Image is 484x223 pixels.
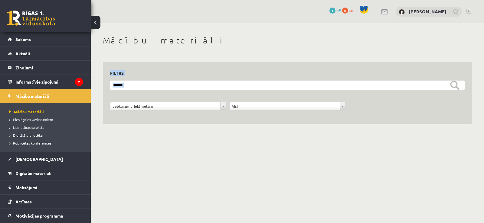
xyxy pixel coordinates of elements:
span: 0 [342,8,348,14]
a: Visi [230,102,345,110]
a: Rīgas 1. Tālmācības vidusskola [7,11,55,26]
h3: Filtrs [110,69,457,77]
span: Visi [232,102,337,110]
span: Pieslēgties Uzdevumiem [9,117,53,122]
span: mP [336,8,341,12]
a: Informatīvie ziņojumi2 [8,75,83,89]
a: Pieslēgties Uzdevumiem [9,117,85,122]
a: Digitālā bibliotēka [9,132,85,138]
a: 0 xp [342,8,356,12]
a: Ziņojumi [8,61,83,75]
a: Literatūras saraksts [9,125,85,130]
a: Mācību materiāli [9,109,85,114]
span: Aktuāli [15,51,30,56]
a: Jebkuram priekšmetam [110,102,226,110]
span: Digitālā bibliotēka [9,133,43,138]
span: Motivācijas programma [15,213,63,218]
a: Mācību materiāli [8,89,83,103]
span: Sākums [15,37,31,42]
span: [DEMOGRAPHIC_DATA] [15,156,63,162]
i: 2 [75,78,83,86]
img: Sidnijs Kalniņš [399,9,405,15]
a: 1 mP [329,8,341,12]
span: xp [349,8,353,12]
h1: Mācību materiāli [103,35,472,46]
span: Digitālie materiāli [15,170,51,176]
a: Digitālie materiāli [8,166,83,180]
a: Atzīmes [8,195,83,209]
legend: Informatīvie ziņojumi [15,75,83,89]
legend: Ziņojumi [15,61,83,75]
span: Atzīmes [15,199,32,204]
a: Publicētas konferences [9,140,85,146]
a: [DEMOGRAPHIC_DATA] [8,152,83,166]
span: 1 [329,8,335,14]
a: Aktuāli [8,46,83,60]
span: Jebkuram priekšmetam [113,102,218,110]
legend: Maksājumi [15,180,83,194]
span: Publicētas konferences [9,141,51,145]
span: Mācību materiāli [9,109,44,114]
span: Literatūras saraksts [9,125,44,130]
span: Mācību materiāli [15,93,49,99]
a: [PERSON_NAME] [409,8,446,14]
a: Sākums [8,32,83,46]
a: Maksājumi [8,180,83,194]
a: Motivācijas programma [8,209,83,223]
